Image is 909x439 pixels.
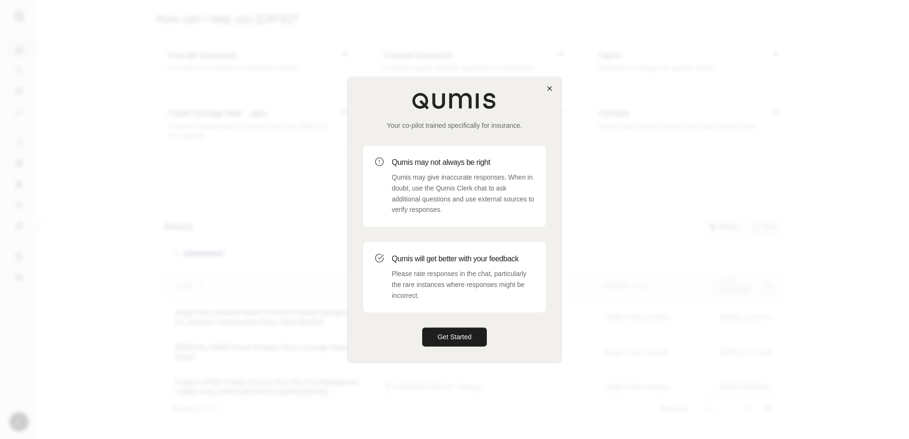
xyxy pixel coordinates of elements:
p: Your co-pilot trained specifically for insurance. [363,121,546,130]
button: Get Started [422,328,487,347]
img: Qumis Logo [412,92,497,109]
p: Qumis may give inaccurate responses. When in doubt, use the Qumis Clerk chat to ask additional qu... [392,172,534,215]
h3: Qumis will get better with your feedback [392,253,534,265]
p: Please rate responses in the chat, particularly the rare instances where responses might be incor... [392,268,534,301]
h3: Qumis may not always be right [392,157,534,168]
